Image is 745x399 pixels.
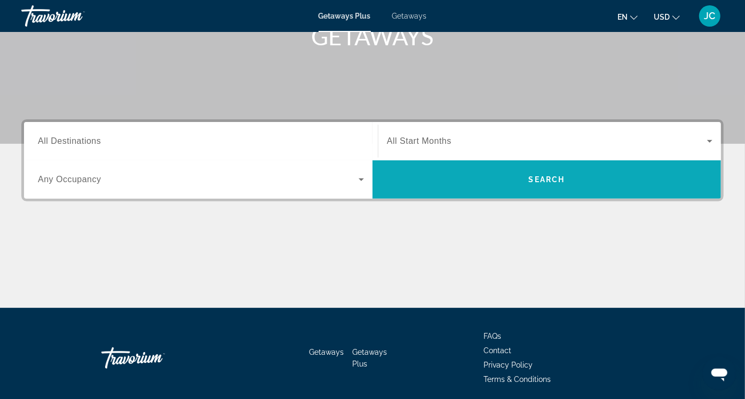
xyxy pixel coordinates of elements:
[372,160,721,199] button: Search
[319,12,371,20] a: Getaways Plus
[101,342,208,374] a: Travorium
[654,13,670,21] span: USD
[21,2,128,30] a: Travorium
[617,9,638,25] button: Change language
[484,332,501,340] a: FAQs
[24,122,721,199] div: Search widget
[310,348,344,356] a: Getaways
[702,356,736,390] iframe: Button to launch messaging window
[617,13,628,21] span: en
[38,175,101,184] span: Any Occupancy
[654,9,680,25] button: Change currency
[38,136,101,145] span: All Destinations
[529,175,565,184] span: Search
[696,5,724,27] button: User Menu
[353,348,387,368] a: Getaways Plus
[484,375,551,384] a: Terms & Conditions
[484,361,533,369] a: Privacy Policy
[387,136,451,145] span: All Start Months
[484,346,511,355] a: Contact
[392,12,427,20] a: Getaways
[704,11,716,21] span: JC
